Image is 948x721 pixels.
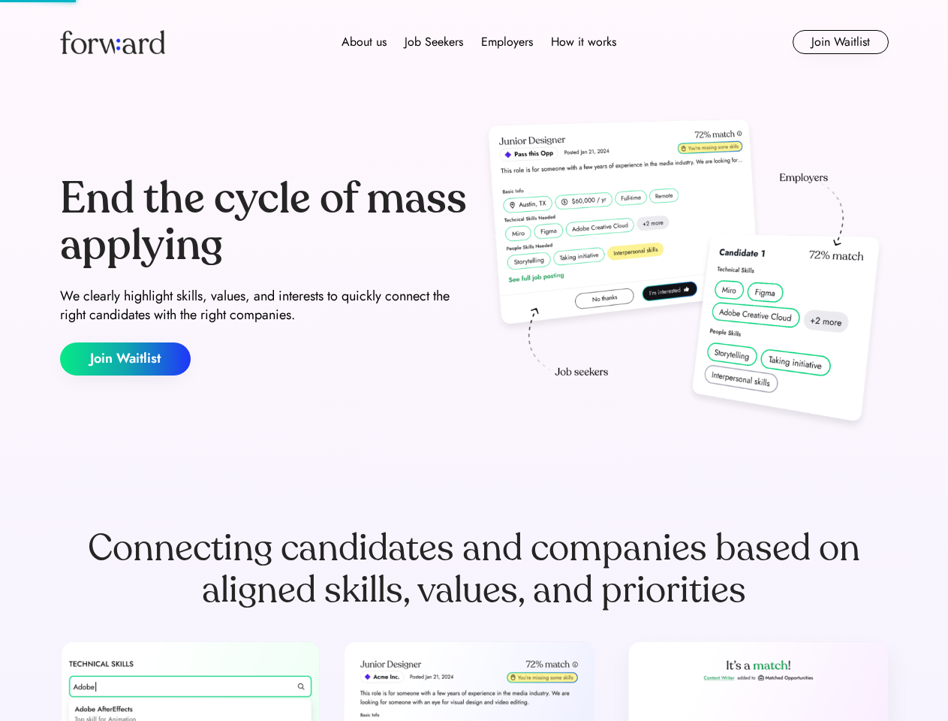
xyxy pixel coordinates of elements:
button: Join Waitlist [60,342,191,376]
div: Employers [481,33,533,51]
div: Job Seekers [405,33,463,51]
div: End the cycle of mass applying [60,176,468,268]
img: hero-image.png [480,114,889,437]
div: About us [342,33,387,51]
div: How it works [551,33,616,51]
img: Forward logo [60,30,165,54]
div: Connecting candidates and companies based on aligned skills, values, and priorities [60,527,889,611]
div: We clearly highlight skills, values, and interests to quickly connect the right candidates with t... [60,287,468,324]
button: Join Waitlist [793,30,889,54]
